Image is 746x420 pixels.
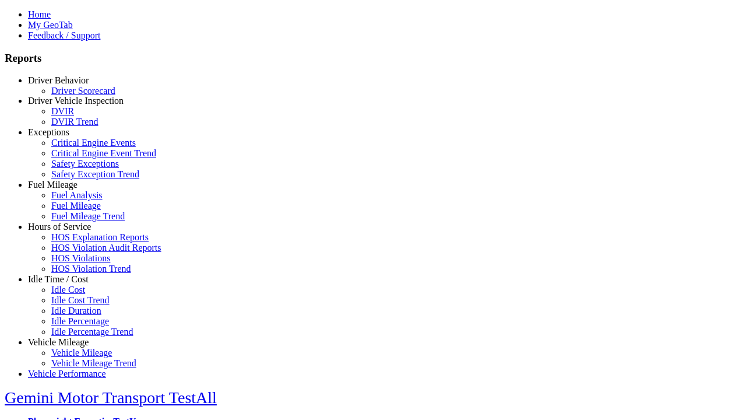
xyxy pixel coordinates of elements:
[28,127,69,137] a: Exceptions
[51,86,115,96] a: Driver Scorecard
[28,75,89,85] a: Driver Behavior
[51,211,125,221] a: Fuel Mileage Trend
[28,20,73,30] a: My GeoTab
[51,295,110,305] a: Idle Cost Trend
[51,327,133,337] a: Idle Percentage Trend
[51,106,74,116] a: DVIR
[28,9,51,19] a: Home
[28,337,89,347] a: Vehicle Mileage
[5,388,217,407] a: Gemini Motor Transport TestAll
[28,369,106,379] a: Vehicle Performance
[28,180,78,190] a: Fuel Mileage
[51,285,85,295] a: Idle Cost
[28,274,89,284] a: Idle Time / Cost
[51,190,103,200] a: Fuel Analysis
[28,222,91,232] a: Hours of Service
[51,232,149,242] a: HOS Explanation Reports
[28,96,124,106] a: Driver Vehicle Inspection
[51,148,156,158] a: Critical Engine Event Trend
[51,358,136,368] a: Vehicle Mileage Trend
[51,117,98,127] a: DVIR Trend
[5,52,741,65] h3: Reports
[51,348,112,358] a: Vehicle Mileage
[51,306,101,316] a: Idle Duration
[51,253,110,263] a: HOS Violations
[28,30,100,40] a: Feedback / Support
[51,201,101,211] a: Fuel Mileage
[51,243,161,253] a: HOS Violation Audit Reports
[51,264,131,274] a: HOS Violation Trend
[51,316,109,326] a: Idle Percentage
[51,159,119,169] a: Safety Exceptions
[51,169,139,179] a: Safety Exception Trend
[51,138,136,148] a: Critical Engine Events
